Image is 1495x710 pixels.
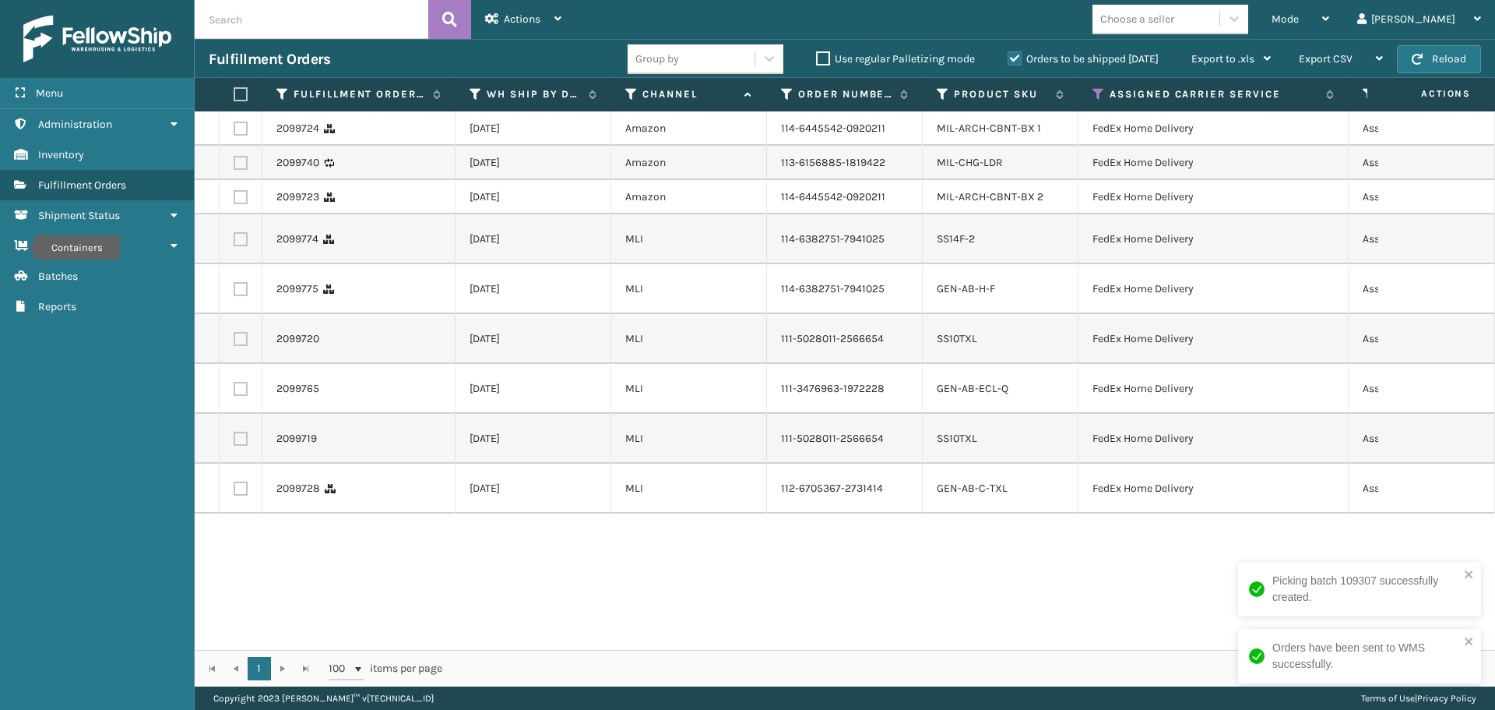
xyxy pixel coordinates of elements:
[767,314,923,364] td: 111-5028011-2566654
[642,87,737,101] label: Channel
[38,118,112,131] span: Administration
[456,111,611,146] td: [DATE]
[456,180,611,214] td: [DATE]
[276,481,320,496] a: 2099728
[1272,573,1459,606] div: Picking batch 109307 successfully created.
[937,332,977,345] a: SS10TXL
[937,282,995,295] a: GEN-AB-H-F
[1272,12,1299,26] span: Mode
[456,364,611,414] td: [DATE]
[767,180,923,214] td: 114-6445542-0920211
[1078,464,1349,514] td: FedEx Home Delivery
[294,87,425,101] label: Fulfillment Order Id
[1078,314,1349,364] td: FedEx Home Delivery
[1299,52,1353,65] span: Export CSV
[611,314,767,364] td: MLI
[1078,264,1349,314] td: FedEx Home Delivery
[1078,414,1349,464] td: FedEx Home Delivery
[329,661,352,676] span: 100
[276,431,317,447] a: 2099719
[767,214,923,264] td: 114-6382751-7941025
[767,111,923,146] td: 114-6445542-0920211
[937,122,1041,135] a: MIL-ARCH-CBNT-BX 1
[456,464,611,514] td: [DATE]
[456,264,611,314] td: [DATE]
[248,657,271,680] a: 1
[1078,111,1349,146] td: FedEx Home Delivery
[1008,52,1159,65] label: Orders to be shipped [DATE]
[937,190,1043,203] a: MIL-ARCH-CBNT-BX 2
[209,50,330,69] h3: Fulfillment Orders
[937,232,975,245] a: SS14F-2
[611,414,767,464] td: MLI
[38,239,92,253] span: Containers
[767,146,923,180] td: 113-6156885-1819422
[1191,52,1254,65] span: Export to .xls
[611,464,767,514] td: MLI
[611,364,767,414] td: MLI
[456,146,611,180] td: [DATE]
[954,87,1048,101] label: Product SKU
[1078,146,1349,180] td: FedEx Home Delivery
[611,111,767,146] td: Amazon
[1397,45,1481,73] button: Reload
[1464,635,1475,650] button: close
[767,264,923,314] td: 114-6382751-7941025
[937,156,1003,169] a: MIL-CHG-LDR
[1100,11,1174,27] div: Choose a seller
[456,314,611,364] td: [DATE]
[38,148,84,161] span: Inventory
[798,87,892,101] label: Order Number
[1272,640,1459,673] div: Orders have been sent to WMS successfully.
[38,300,76,313] span: Reports
[937,432,977,445] a: SS10TXL
[611,214,767,264] td: MLI
[504,12,540,26] span: Actions
[767,414,923,464] td: 111-5028011-2566654
[276,155,319,171] a: 2099740
[816,52,975,65] label: Use regular Palletizing mode
[1372,81,1480,107] span: Actions
[36,87,63,100] span: Menu
[38,178,126,192] span: Fulfillment Orders
[456,414,611,464] td: [DATE]
[635,51,679,67] div: Group by
[276,231,318,247] a: 2099774
[276,281,318,297] a: 2099775
[1078,214,1349,264] td: FedEx Home Delivery
[276,331,319,347] a: 2099720
[23,16,171,62] img: logo
[611,264,767,314] td: MLI
[464,661,1478,676] div: 1 - 9 of 9 items
[276,381,319,397] a: 2099765
[487,87,581,101] label: WH Ship By Date
[1078,180,1349,214] td: FedEx Home Delivery
[38,209,120,222] span: Shipment Status
[1078,364,1349,414] td: FedEx Home Delivery
[213,687,434,710] p: Copyright 2023 [PERSON_NAME]™ v [TECHNICAL_ID]
[456,214,611,264] td: [DATE]
[611,146,767,180] td: Amazon
[767,464,923,514] td: 112-6705367-2731414
[937,482,1008,495] a: GEN-AB-C-TXL
[1464,568,1475,583] button: close
[329,657,442,680] span: items per page
[276,121,319,136] a: 2099724
[767,364,923,414] td: 111-3476963-1972228
[38,270,78,283] span: Batches
[1110,87,1318,101] label: Assigned Carrier Service
[937,382,1008,395] a: GEN-AB-ECL-Q
[611,180,767,214] td: Amazon
[276,189,319,205] a: 2099723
